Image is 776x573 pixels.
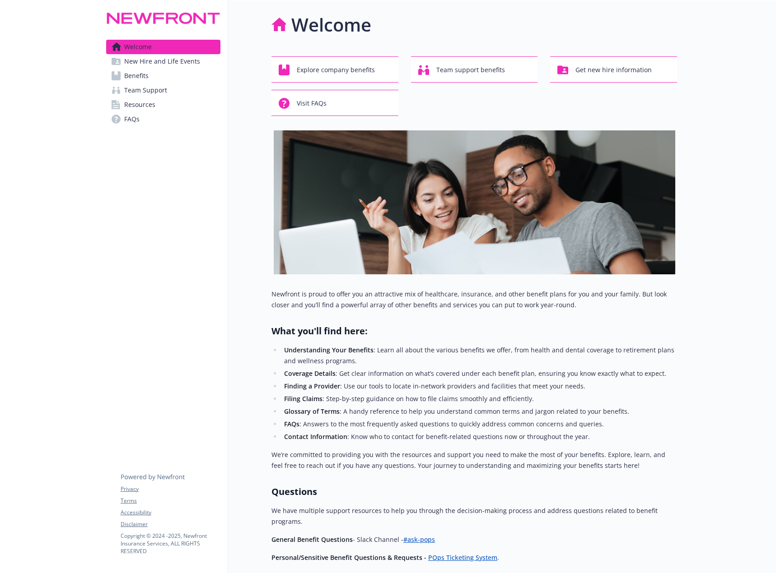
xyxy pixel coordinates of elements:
[297,95,327,112] span: Visit FAQs
[550,56,677,83] button: Get new hire information
[411,56,538,83] button: Team support benefits
[428,553,497,562] a: POps Ticketing System
[271,449,677,471] p: We’re committed to providing you with the resources and support you need to make the most of your...
[274,130,675,274] img: overview page banner
[281,381,677,392] li: : Use our tools to locate in-network providers and facilities that meet your needs.
[124,112,140,126] span: FAQs
[106,40,220,54] a: Welcome
[281,419,677,430] li: : Answers to the most frequently asked questions to quickly address common concerns and queries.
[281,406,677,417] li: : A handy reference to help you understand common terms and jargon related to your benefits.
[124,54,200,69] span: New Hire and Life Events
[281,368,677,379] li: : Get clear information on what’s covered under each benefit plan, ensuring you know exactly what...
[271,289,677,310] p: Newfront is proud to offer you an attractive mix of healthcare, insurance, and other benefit plan...
[281,345,677,366] li: : Learn all about the various benefits we offer, from health and dental coverage to retirement pl...
[106,69,220,83] a: Benefits
[121,532,220,555] p: Copyright © 2024 - 2025 , Newfront Insurance Services, ALL RIGHTS RESERVED
[106,83,220,97] a: Team Support
[106,112,220,126] a: FAQs
[284,394,323,403] strong: Filing Claims
[403,535,435,544] a: #ask-pops
[284,407,340,416] strong: Glossary of Terms
[284,432,347,441] strong: Contact Information
[106,54,220,69] a: New Hire and Life Events
[121,497,220,505] a: Terms
[281,393,677,404] li: : Step-by-step guidance on how to file claims smoothly and efficiently.
[575,61,652,79] span: Get new hire information
[271,552,677,563] p: .
[291,11,371,38] h1: Welcome
[271,485,677,498] h2: Questions
[271,553,426,562] strong: Personal/Sensitive Benefit Questions & Requests -
[284,369,336,378] strong: Coverage Details
[124,97,155,112] span: Resources
[271,535,353,544] strong: General Benefit Questions
[271,505,677,527] p: We have multiple support resources to help you through the decision-making process and address qu...
[121,520,220,528] a: Disclaimer
[121,508,220,517] a: Accessibility
[124,69,149,83] span: Benefits
[271,325,677,337] h2: What you'll find here:
[436,61,505,79] span: Team support benefits
[124,40,152,54] span: Welcome
[271,90,398,116] button: Visit FAQs
[284,420,299,428] strong: FAQs
[106,97,220,112] a: Resources
[271,56,398,83] button: Explore company benefits
[124,83,167,97] span: Team Support
[121,485,220,493] a: Privacy
[284,346,374,354] strong: Understanding Your Benefits
[284,382,340,390] strong: Finding a Provider
[297,61,375,79] span: Explore company benefits
[281,431,677,442] li: : Know who to contact for benefit-related questions now or throughout the year.
[271,534,677,545] p: - Slack Channel -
